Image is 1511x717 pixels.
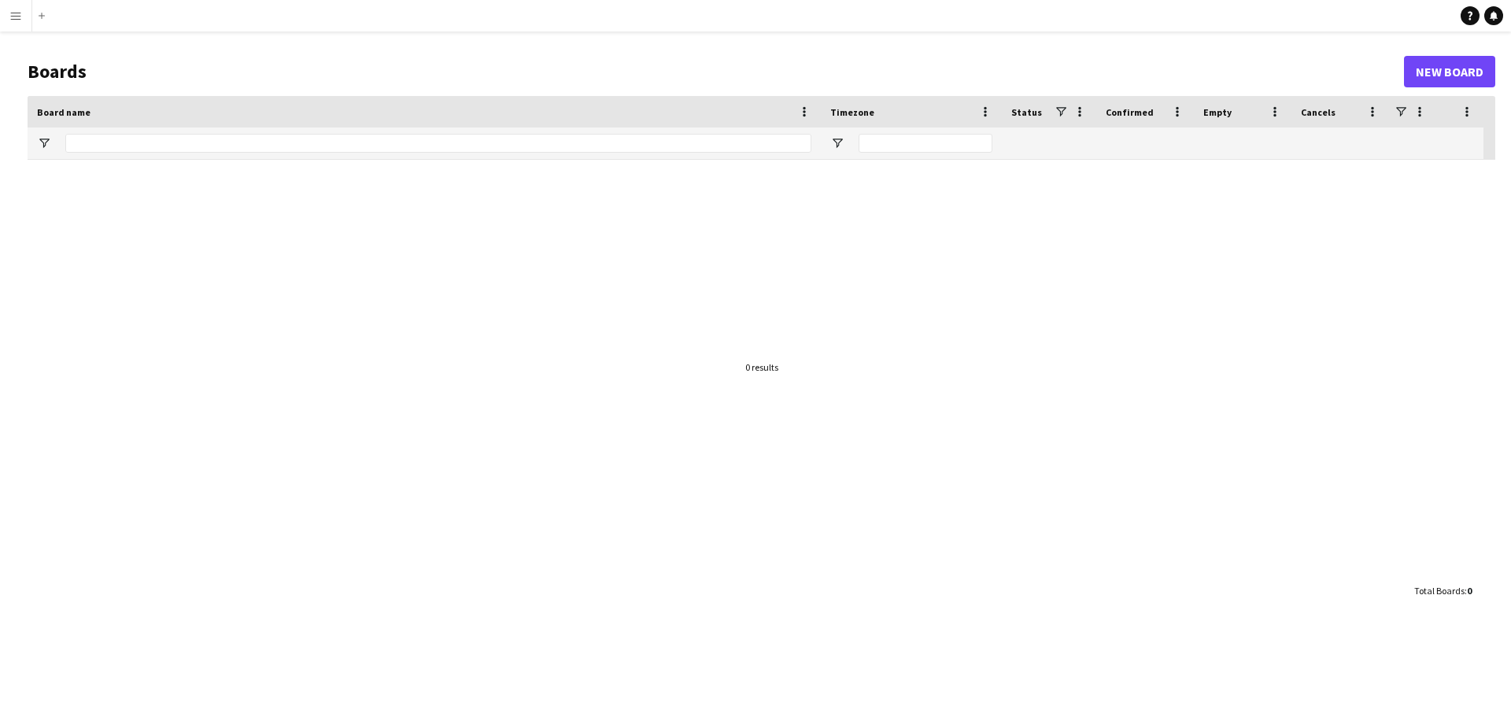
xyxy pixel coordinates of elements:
[1414,575,1472,606] div: :
[1011,106,1042,118] span: Status
[1467,585,1472,597] span: 0
[859,134,992,153] input: Timezone Filter Input
[1414,585,1465,597] span: Total Boards
[1106,106,1154,118] span: Confirmed
[1301,106,1336,118] span: Cancels
[65,134,811,153] input: Board name Filter Input
[1203,106,1232,118] span: Empty
[1404,56,1495,87] a: New Board
[28,60,1404,83] h1: Boards
[37,106,91,118] span: Board name
[37,136,51,150] button: Open Filter Menu
[830,136,844,150] button: Open Filter Menu
[745,361,778,373] div: 0 results
[830,106,874,118] span: Timezone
